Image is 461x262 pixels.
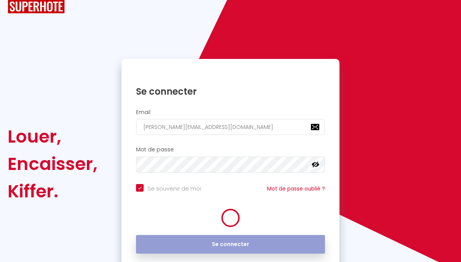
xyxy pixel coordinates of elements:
[136,86,325,97] h1: Se connecter
[6,3,29,26] button: Ouvrir le widget de chat LiveChat
[136,235,325,254] button: Se connecter
[136,109,325,116] h2: Email
[8,178,98,205] div: Kiffer.
[136,119,325,135] input: Ton Email
[8,123,98,150] div: Louer,
[136,146,325,153] h2: Mot de passe
[8,150,98,178] div: Encaisser,
[267,185,325,192] a: Mot de passe oublié ?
